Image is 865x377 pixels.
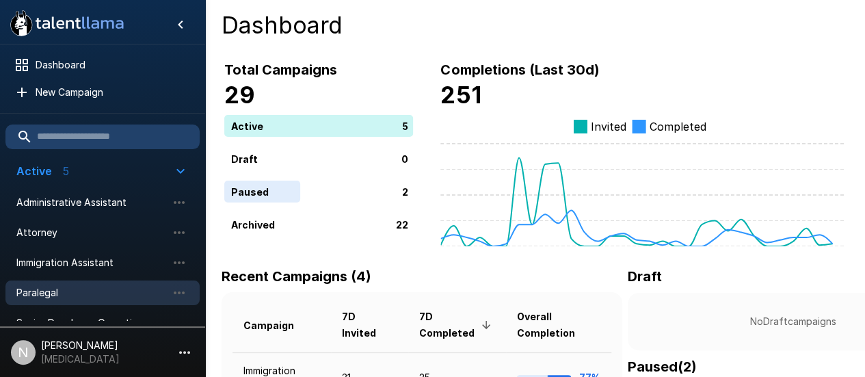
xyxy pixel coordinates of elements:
b: 29 [224,81,255,109]
p: 5 [402,118,408,133]
p: 22 [396,217,408,231]
b: Total Campaigns [224,62,337,78]
b: Recent Campaigns (4) [222,268,371,285]
p: 0 [401,151,408,166]
span: 7D Completed [419,309,496,341]
span: Overall Completion [517,309,600,341]
span: 7D Invited [342,309,397,341]
b: Completions (Last 30d) [440,62,599,78]
b: Draft [628,268,662,285]
span: Campaign [243,317,312,334]
h4: Dashboard [222,11,849,40]
b: Paused ( 2 ) [628,359,697,375]
p: 2 [402,184,408,198]
b: 251 [440,81,481,109]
